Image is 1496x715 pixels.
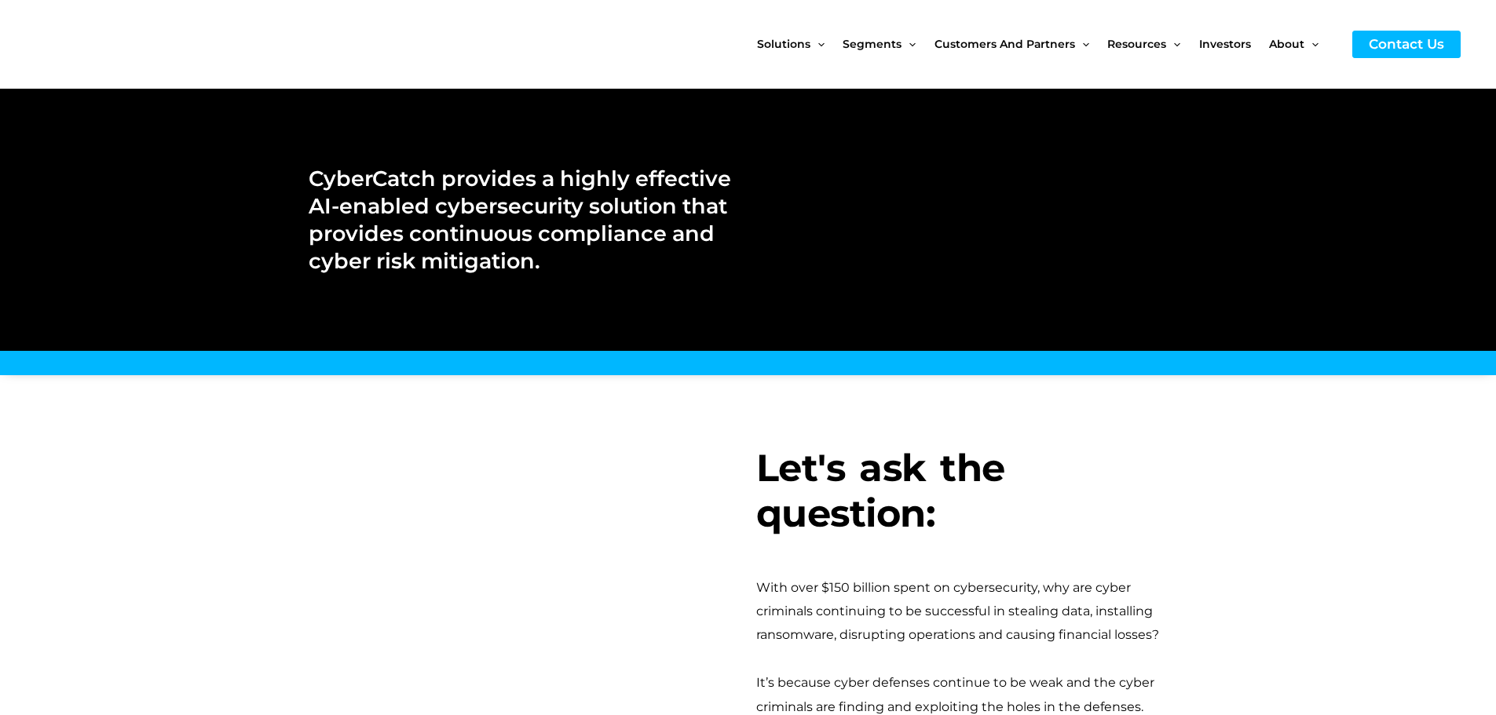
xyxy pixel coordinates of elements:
[756,576,1188,648] div: With over $150 billion spent on cybersecurity, why are cyber criminals continuing to be successfu...
[1269,11,1304,77] span: About
[1075,11,1089,77] span: Menu Toggle
[1107,11,1166,77] span: Resources
[1166,11,1180,77] span: Menu Toggle
[1199,11,1269,77] a: Investors
[1352,31,1461,58] a: Contact Us
[935,11,1075,77] span: Customers and Partners
[309,165,732,275] h2: CyberCatch provides a highly effective AI-enabled cybersecurity solution that provides continuous...
[810,11,825,77] span: Menu Toggle
[1304,11,1319,77] span: Menu Toggle
[902,11,916,77] span: Menu Toggle
[757,11,810,77] span: Solutions
[843,11,902,77] span: Segments
[1199,11,1251,77] span: Investors
[756,446,1188,536] h3: Let's ask the question:
[27,12,216,77] img: CyberCatch
[757,11,1337,77] nav: Site Navigation: New Main Menu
